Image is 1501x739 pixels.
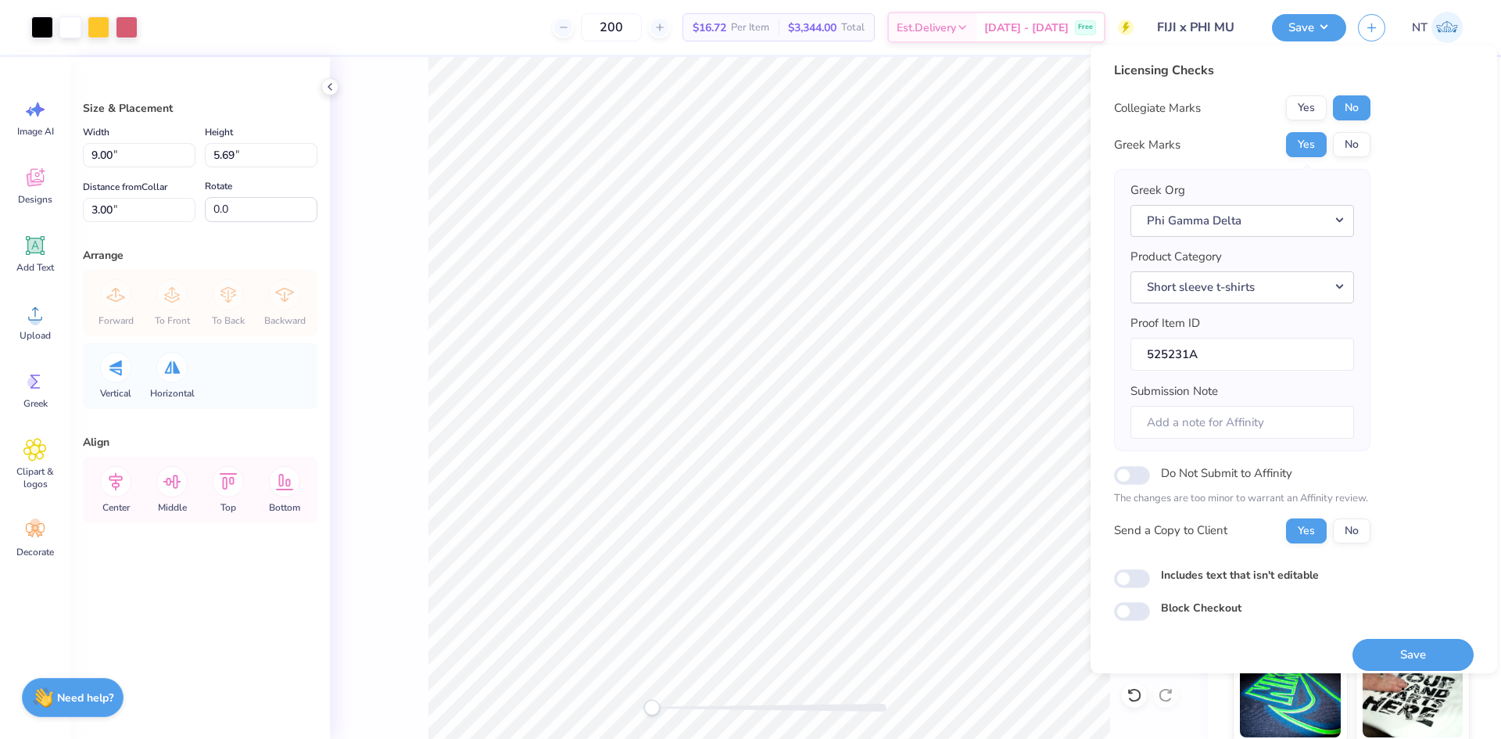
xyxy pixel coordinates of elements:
[1333,132,1370,157] button: No
[83,123,109,142] label: Width
[644,700,660,716] div: Accessibility label
[205,177,232,196] label: Rotate
[1130,248,1222,266] label: Product Category
[17,125,54,138] span: Image AI
[1363,659,1463,737] img: Water based Ink
[83,100,317,117] div: Size & Placement
[1352,639,1474,671] button: Save
[16,546,54,558] span: Decorate
[1130,271,1354,303] button: Short sleeve t-shirts
[1114,491,1370,507] p: The changes are too minor to warrant an Affinity review.
[1161,600,1241,616] label: Block Checkout
[83,247,317,264] div: Arrange
[1240,659,1341,737] img: Glow in the Dark Ink
[20,329,51,342] span: Upload
[205,123,233,142] label: Height
[1130,181,1185,199] label: Greek Org
[1114,99,1201,117] div: Collegiate Marks
[1272,14,1346,41] button: Save
[1078,22,1093,33] span: Free
[23,397,48,410] span: Greek
[1286,132,1327,157] button: Yes
[269,501,300,514] span: Bottom
[220,501,236,514] span: Top
[9,465,61,490] span: Clipart & logos
[1161,567,1319,583] label: Includes text that isn't editable
[18,193,52,206] span: Designs
[1130,314,1200,332] label: Proof Item ID
[1431,12,1463,43] img: Nestor Talens
[1114,61,1370,80] div: Licensing Checks
[1114,522,1227,540] div: Send a Copy to Client
[788,20,836,36] span: $3,344.00
[1130,382,1218,400] label: Submission Note
[57,691,113,705] strong: Need help?
[1286,95,1327,120] button: Yes
[158,501,187,514] span: Middle
[100,387,131,400] span: Vertical
[693,20,726,36] span: $16.72
[1405,12,1470,43] a: NT
[841,20,865,36] span: Total
[897,20,956,36] span: Est. Delivery
[83,434,317,450] div: Align
[1161,463,1292,483] label: Do Not Submit to Affinity
[83,178,167,196] label: Distance from Collar
[984,20,1069,36] span: [DATE] - [DATE]
[1333,518,1370,543] button: No
[1412,19,1428,37] span: NT
[1130,205,1354,237] button: Phi Gamma Delta
[1286,518,1327,543] button: Yes
[102,501,130,514] span: Center
[16,261,54,274] span: Add Text
[150,387,195,400] span: Horizontal
[1145,12,1260,43] input: Untitled Design
[1333,95,1370,120] button: No
[1114,136,1180,154] div: Greek Marks
[1130,406,1354,439] input: Add a note for Affinity
[731,20,769,36] span: Per Item
[581,13,642,41] input: – –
